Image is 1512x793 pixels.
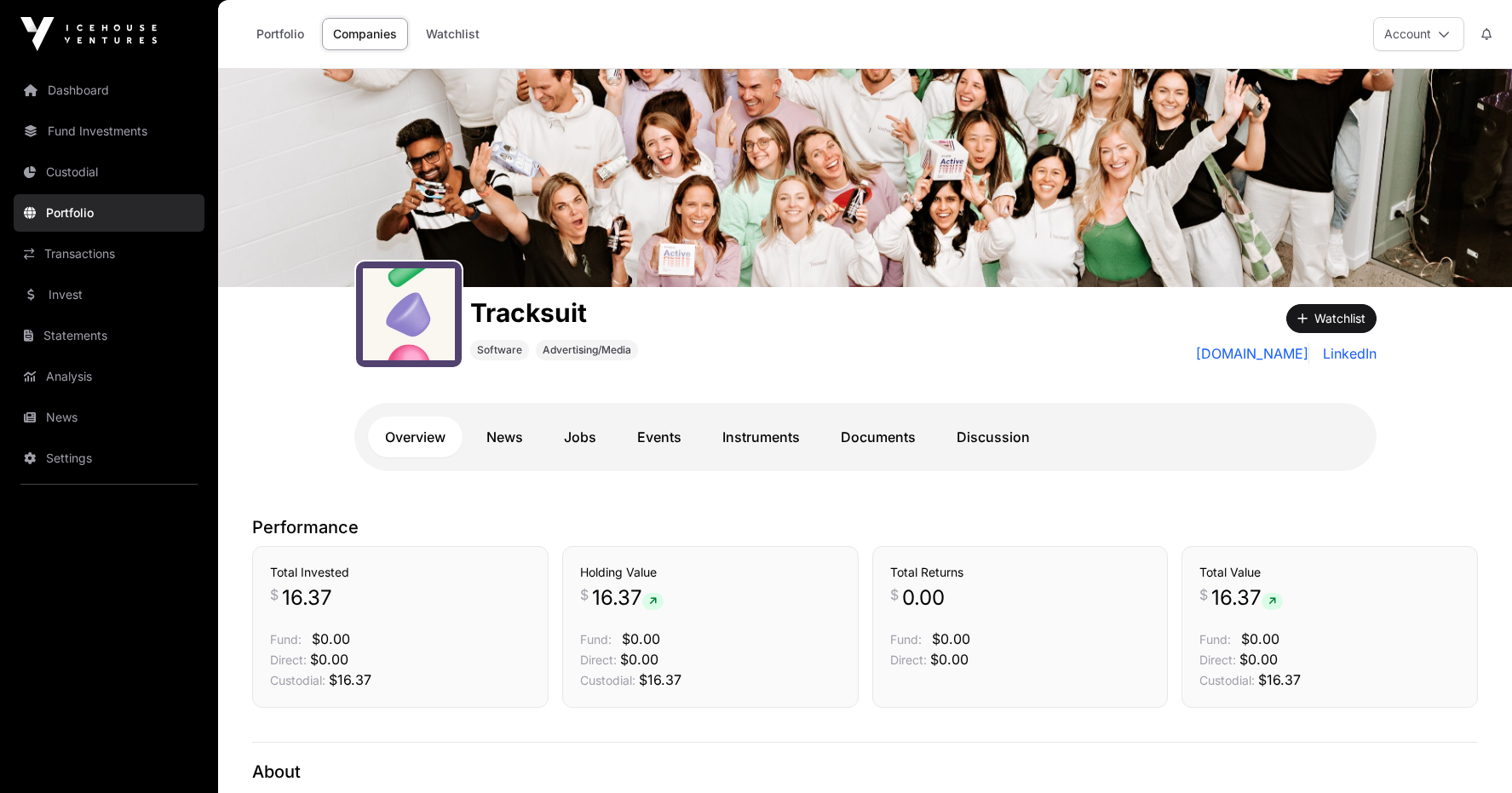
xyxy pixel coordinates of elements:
span: Custodial: [580,673,635,687]
span: 16.37 [282,584,332,612]
img: Icehouse Ventures Logo [20,17,157,51]
button: Account [1373,17,1464,51]
a: Settings [14,440,204,477]
span: $0.00 [932,630,970,647]
h3: Total Value [1199,564,1460,581]
a: Dashboard [14,72,204,109]
span: 16.37 [1211,584,1283,612]
h1: Tracksuit [470,297,638,328]
span: $0.00 [930,651,969,668]
a: LinkedIn [1316,343,1377,364]
span: Direct: [270,652,307,667]
a: News [469,417,540,457]
span: $16.37 [639,671,681,688]
span: Custodial: [270,673,325,687]
span: $ [580,584,589,605]
span: $0.00 [620,651,658,668]
span: Fund: [270,632,302,646]
a: Analysis [14,358,204,395]
button: Watchlist [1286,304,1377,333]
img: gotracksuit_logo.jpeg [363,268,455,360]
span: $16.37 [1258,671,1301,688]
a: Invest [14,276,204,313]
a: Jobs [547,417,613,457]
p: Performance [252,515,1478,539]
span: $0.00 [622,630,660,647]
span: Direct: [890,652,927,667]
a: Instruments [705,417,817,457]
p: About [252,760,1478,784]
h3: Total Invested [270,564,531,581]
a: Custodial [14,153,204,191]
a: Documents [824,417,933,457]
span: Software [477,343,522,357]
a: Overview [368,417,463,457]
span: $ [1199,584,1208,605]
a: Companies [322,18,408,50]
span: $16.37 [329,671,371,688]
span: $ [890,584,899,605]
h3: Total Returns [890,564,1151,581]
span: $0.00 [1239,651,1278,668]
span: 16.37 [592,584,664,612]
a: Watchlist [415,18,491,50]
img: Tracksuit [218,69,1512,287]
a: Events [620,417,699,457]
span: Fund: [1199,632,1231,646]
span: 0.00 [902,584,945,612]
h3: Holding Value [580,564,841,581]
span: $0.00 [310,651,348,668]
span: $0.00 [1241,630,1279,647]
a: Transactions [14,235,204,273]
span: Custodial: [1199,673,1255,687]
a: Discussion [940,417,1047,457]
span: Direct: [1199,652,1236,667]
span: Direct: [580,652,617,667]
span: $ [270,584,279,605]
span: Fund: [890,632,922,646]
a: News [14,399,204,436]
a: Portfolio [14,194,204,232]
nav: Tabs [368,417,1363,457]
a: Statements [14,317,204,354]
a: Fund Investments [14,112,204,150]
a: Portfolio [245,18,315,50]
a: [DOMAIN_NAME] [1196,343,1309,364]
span: Advertising/Media [543,343,631,357]
span: $0.00 [312,630,350,647]
span: Fund: [580,632,612,646]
